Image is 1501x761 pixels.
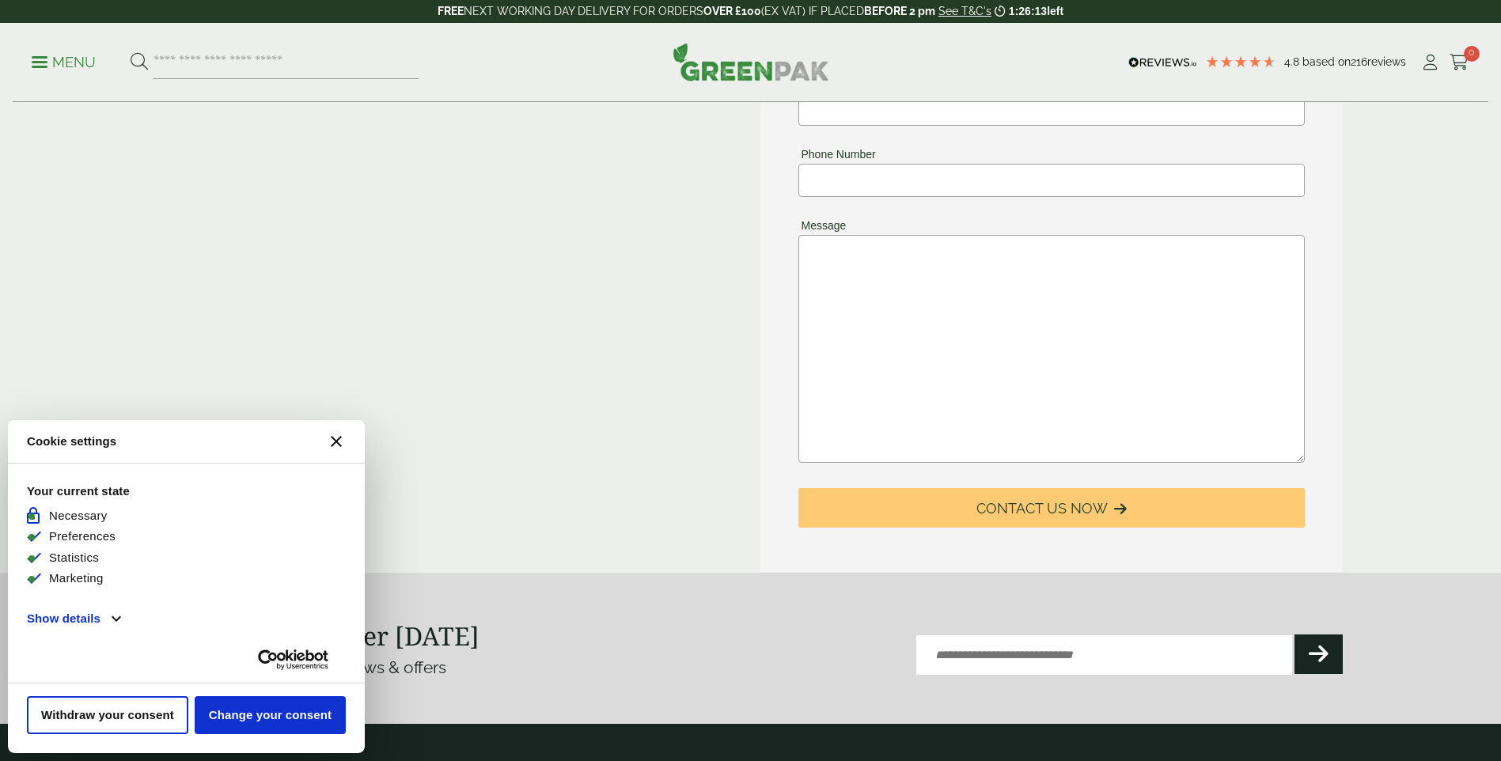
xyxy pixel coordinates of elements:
[798,488,1305,528] button: Contact Us Now
[1128,57,1197,68] img: REVIEWS.io
[1450,51,1469,74] a: 0
[241,649,346,670] a: Usercentrics Cookiebot - opens new page
[32,53,96,69] a: Menu
[1284,55,1302,68] span: 4.8
[976,500,1108,517] span: Contact Us Now
[27,696,188,734] button: Withdraw your consent
[1450,55,1469,70] i: Cart
[798,220,847,231] label: Message
[317,422,355,460] button: Close CMP widget
[864,5,935,17] strong: BEFORE 2 pm
[1205,55,1276,69] div: 4.79 Stars
[1047,5,1063,17] span: left
[438,5,464,17] strong: FREE
[1351,55,1367,68] span: 216
[27,570,346,588] li: Marketing
[159,655,692,680] p: Sign up to get the latest news & offers
[798,149,876,160] label: Phone Number
[27,610,121,628] button: Show details
[32,53,96,72] p: Menu
[195,696,346,734] button: Change your consent
[673,43,829,81] img: GreenPak Supplies
[27,483,346,501] strong: Your current state
[1009,5,1047,17] span: 1:26:13
[27,549,346,567] li: Statistics
[27,528,346,546] li: Preferences
[1464,46,1480,62] span: 0
[938,5,991,17] a: See T&C's
[703,5,761,17] strong: OVER £100
[1367,55,1406,68] span: reviews
[1302,55,1351,68] span: Based on
[27,433,116,451] strong: Cookie settings
[1420,55,1440,70] i: My Account
[27,507,346,525] li: Necessary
